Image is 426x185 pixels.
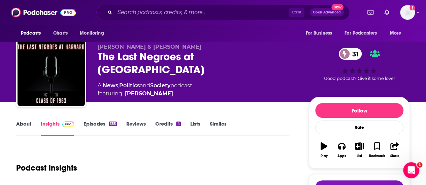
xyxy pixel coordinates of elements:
a: Credits4 [155,121,181,136]
div: Rate [315,121,403,134]
span: More [390,29,401,38]
a: Show notifications dropdown [382,7,392,18]
a: Charts [49,27,72,40]
span: [PERSON_NAME] & [PERSON_NAME] [98,44,201,50]
span: Podcasts [21,29,41,38]
button: open menu [340,27,387,40]
button: Play [315,138,333,162]
button: List [351,138,368,162]
button: Apps [333,138,350,162]
a: Reviews [126,121,146,136]
a: Similar [210,121,226,136]
img: Podchaser - Follow, Share and Rate Podcasts [11,6,76,19]
span: New [331,4,343,10]
span: Monitoring [80,29,104,38]
div: 355 [109,122,117,126]
button: Follow [315,103,403,118]
button: open menu [385,27,410,40]
div: Search podcasts, credits, & more... [96,5,350,20]
div: Apps [337,154,346,158]
button: Show profile menu [400,5,415,20]
span: Logged in as LBraverman [400,5,415,20]
a: Show notifications dropdown [365,7,376,18]
a: Episodes355 [84,121,117,136]
div: 31Good podcast? Give it some love! [309,44,410,86]
button: open menu [75,27,112,40]
input: Search podcasts, credits, & more... [115,7,289,18]
a: Politics [119,82,140,89]
button: Open AdvancedNew [310,8,344,16]
div: Share [390,154,399,158]
span: 31 [346,48,362,60]
a: Lists [190,121,200,136]
span: , [118,82,119,89]
div: List [357,154,362,158]
img: The Last Negroes at Harvard [18,39,85,106]
button: Share [386,138,403,162]
span: Ctrl K [289,8,304,17]
button: open menu [16,27,50,40]
div: [PERSON_NAME] [125,90,173,98]
span: Charts [53,29,68,38]
a: News [103,82,118,89]
span: For Business [305,29,332,38]
a: 31 [339,48,362,60]
span: 1 [417,162,422,168]
div: 4 [176,122,181,126]
img: User Profile [400,5,415,20]
a: InsightsPodchaser Pro [41,121,74,136]
div: Bookmark [369,154,385,158]
h1: Podcast Insights [16,163,77,173]
a: About [16,121,31,136]
span: For Podcasters [345,29,377,38]
span: featuring [98,90,192,98]
span: Open Advanced [313,11,341,14]
button: open menu [301,27,340,40]
span: Good podcast? Give it some love! [324,76,395,81]
button: Bookmark [368,138,386,162]
span: and [140,82,150,89]
div: A podcast [98,82,192,98]
svg: Add a profile image [409,5,415,10]
a: Society [150,82,170,89]
img: Podchaser Pro [62,122,74,127]
div: Play [321,154,328,158]
iframe: Intercom live chat [403,162,419,178]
